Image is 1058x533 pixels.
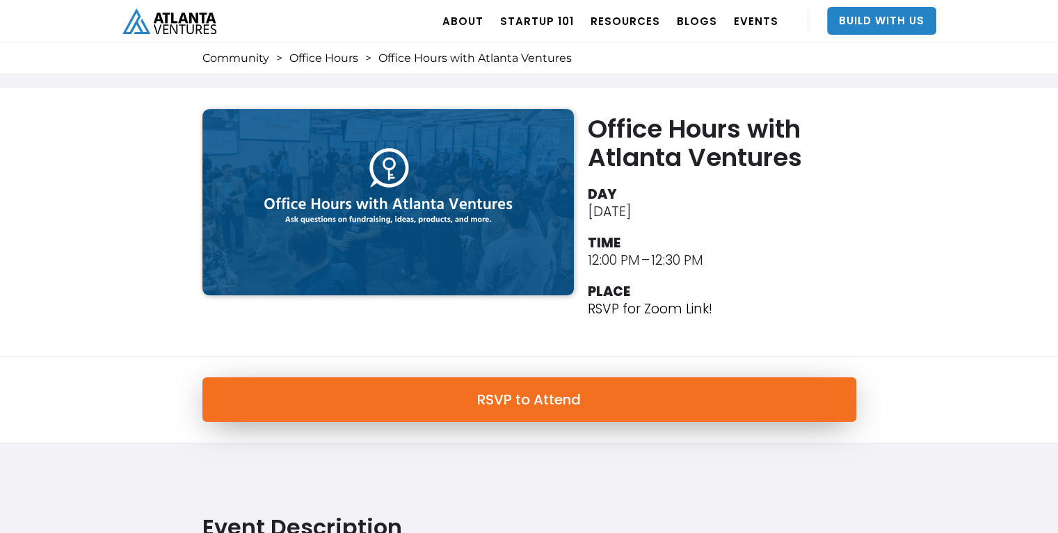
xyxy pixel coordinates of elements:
div: 12:00 PM [587,252,639,269]
div: Office Hours with Atlanta Ventures [378,51,572,65]
div: > [276,51,282,65]
div: 12:30 PM [650,252,703,269]
a: Community [202,51,269,65]
a: RSVP to Attend [202,377,856,422]
div: TIME [587,234,620,252]
a: BLOGS [677,1,717,40]
div: > [365,51,371,65]
div: – [641,252,649,269]
a: Build With Us [827,7,936,35]
a: RESOURCES [591,1,660,40]
a: EVENTS [734,1,778,40]
div: [DATE] [587,203,630,220]
h2: Office Hours with Atlanta Ventures [587,115,863,172]
a: ABOUT [442,1,483,40]
div: PLACE [587,283,630,300]
a: Startup 101 [500,1,574,40]
p: RSVP for Zoom Link! [587,300,712,318]
a: Office Hours [289,51,358,65]
div: DAY [587,186,616,203]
